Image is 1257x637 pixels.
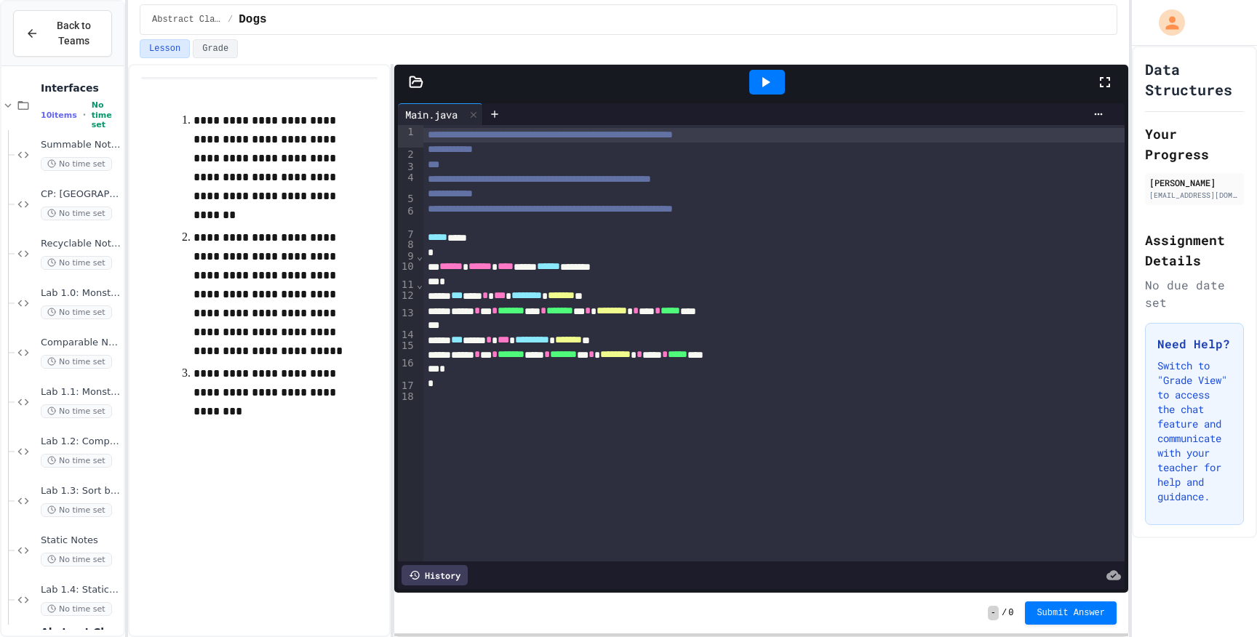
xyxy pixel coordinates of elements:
[398,238,416,250] div: 8
[398,249,416,260] div: 9
[193,39,238,58] button: Grade
[1196,579,1242,622] iframe: chat widget
[41,81,121,95] span: Interfaces
[41,238,121,250] span: Recyclable Notes
[13,10,112,57] button: Back to Teams
[1145,230,1244,271] h2: Assignment Details
[988,606,999,620] span: -
[398,107,465,122] div: Main.java
[152,14,222,25] span: Abstract Classes
[1145,124,1244,164] h2: Your Progress
[1149,176,1240,189] div: [PERSON_NAME]
[398,192,416,204] div: 5
[41,305,112,319] span: No time set
[41,157,112,171] span: No time set
[140,39,190,58] button: Lesson
[1145,276,1244,311] div: No due date set
[41,139,121,151] span: Summable Notes
[1157,335,1232,353] h3: Need Help?
[239,11,266,28] span: Dogs
[398,289,416,306] div: 12
[1037,607,1105,619] span: Submit Answer
[416,250,423,262] span: Fold line
[83,109,86,121] span: •
[1149,190,1240,201] div: [EMAIL_ADDRESS][DOMAIN_NAME]
[398,379,416,390] div: 17
[398,356,416,379] div: 16
[41,485,121,497] span: Lab 1.3: Sort by Vowels
[398,278,416,289] div: 11
[398,306,416,329] div: 13
[41,188,121,201] span: CP: [GEOGRAPHIC_DATA]
[1157,358,1232,504] p: Switch to "Grade View" to access the chat feature and communicate with your teacher for help and ...
[398,171,416,193] div: 4
[398,160,416,171] div: 3
[41,287,121,300] span: Lab 1.0: Monster Check 1
[398,260,416,277] div: 10
[41,584,121,596] span: Lab 1.4: Static Student
[1002,607,1007,619] span: /
[1144,6,1189,39] div: My Account
[1145,59,1244,100] h1: Data Structures
[398,148,416,160] div: 2
[1025,601,1117,625] button: Submit Answer
[398,328,416,339] div: 14
[41,534,121,547] span: Static Notes
[41,454,112,468] span: No time set
[41,386,121,398] span: Lab 1.1: Monster Check 2
[92,100,121,129] span: No time set
[398,103,483,125] div: Main.java
[398,204,416,227] div: 6
[41,404,112,418] span: No time set
[228,14,233,25] span: /
[47,18,100,49] span: Back to Teams
[1136,516,1242,577] iframe: chat widget
[41,355,112,369] span: No time set
[41,256,112,270] span: No time set
[41,207,112,220] span: No time set
[1008,607,1013,619] span: 0
[41,337,121,349] span: Comparable Notes
[398,339,416,356] div: 15
[416,279,423,290] span: Fold line
[41,436,121,448] span: Lab 1.2: Comparing Points
[41,602,112,616] span: No time set
[41,111,77,120] span: 10 items
[398,390,416,400] div: 18
[398,125,416,148] div: 1
[402,565,468,585] div: History
[41,503,112,517] span: No time set
[41,553,112,566] span: No time set
[398,228,416,238] div: 7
